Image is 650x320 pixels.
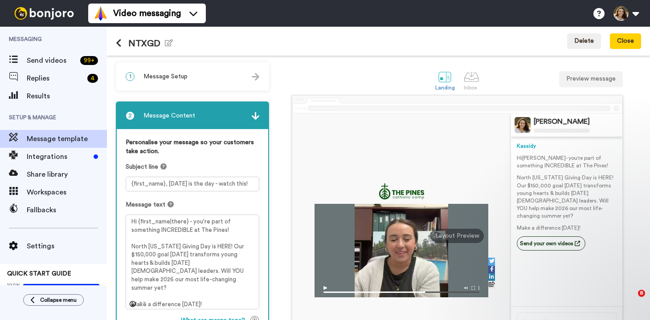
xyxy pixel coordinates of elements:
div: Landing [435,85,455,91]
div: 1Message Setup [116,62,269,91]
img: arrow.svg [252,112,259,120]
span: Message template [27,134,107,144]
div: 4 [87,74,98,83]
textarea: Hi {first_name|there} - you're part of something INCREDIBLE at The Pines! North [US_STATE] Giving... [126,215,259,309]
span: Video messaging [113,7,181,20]
p: Make a difference [DATE]! [517,224,617,232]
iframe: Intercom live chat [620,290,641,311]
span: Integrations [27,151,90,162]
h1: NTXGD [116,38,173,49]
span: Settings [27,241,107,251]
a: Inbox [459,65,484,95]
div: 99 + [80,56,98,65]
span: Message Content [143,111,195,120]
a: Landing [431,65,460,95]
img: arrow.svg [252,73,259,81]
span: 8 [638,290,645,297]
div: Layout Preview [430,229,484,243]
span: Message Setup [143,72,188,81]
p: North [US_STATE] Giving Day is HERE! Our $150,000 goal [DATE] transforms young hearts & builds [D... [517,174,617,220]
div: Inbox [464,85,479,91]
span: Send videos [27,55,77,66]
button: Close [610,33,641,49]
span: Replies [27,73,84,84]
img: player-controls-full.svg [315,282,488,297]
span: 100% [7,282,21,289]
textarea: {first_name}, [DATE] is the day - watch this! [126,177,259,191]
span: Results [27,91,107,101]
span: Subject line [126,162,158,171]
span: Message text [126,200,165,209]
span: Share library [27,169,107,180]
img: 02d5c9d2-4ea3-428a-84a1-b3a741546b10 [379,183,424,199]
span: Workspaces [27,187,107,198]
button: Collapse menu [23,294,84,306]
img: Profile Image [515,117,531,133]
button: Delete [567,33,601,49]
span: 2 [126,111,135,120]
span: QUICK START GUIDE [7,271,71,277]
img: bj-logo-header-white.svg [11,7,78,20]
img: vm-color.svg [94,6,108,20]
div: [PERSON_NAME] [534,117,590,126]
label: Personalise your message so your customers take action. [126,138,259,156]
span: Fallbacks [27,205,107,215]
div: Kassidy [517,142,617,150]
button: Preview message [559,71,623,87]
span: 1 [126,72,135,81]
p: Hi [PERSON_NAME] - you're part of something INCREDIBLE at The Pines! [517,154,617,170]
span: Collapse menu [40,296,77,304]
